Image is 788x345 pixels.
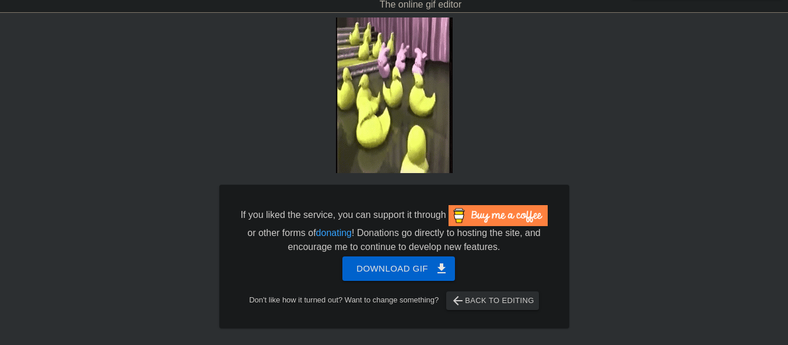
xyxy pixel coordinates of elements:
[446,291,539,310] button: Back to Editing
[435,262,449,276] span: get_app
[342,256,455,281] button: Download gif
[316,228,352,238] a: donating
[449,205,548,226] img: Buy Me A Coffee
[451,294,465,308] span: arrow_back
[237,291,551,310] div: Don't like how it turned out? Want to change something?
[451,294,534,308] span: Back to Editing
[333,263,455,273] a: Download gif
[356,261,441,276] span: Download gif
[240,205,549,254] div: If you liked the service, you can support it through or other forms of ! Donations go directly to...
[336,17,453,173] img: qcdfTzYG.gif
